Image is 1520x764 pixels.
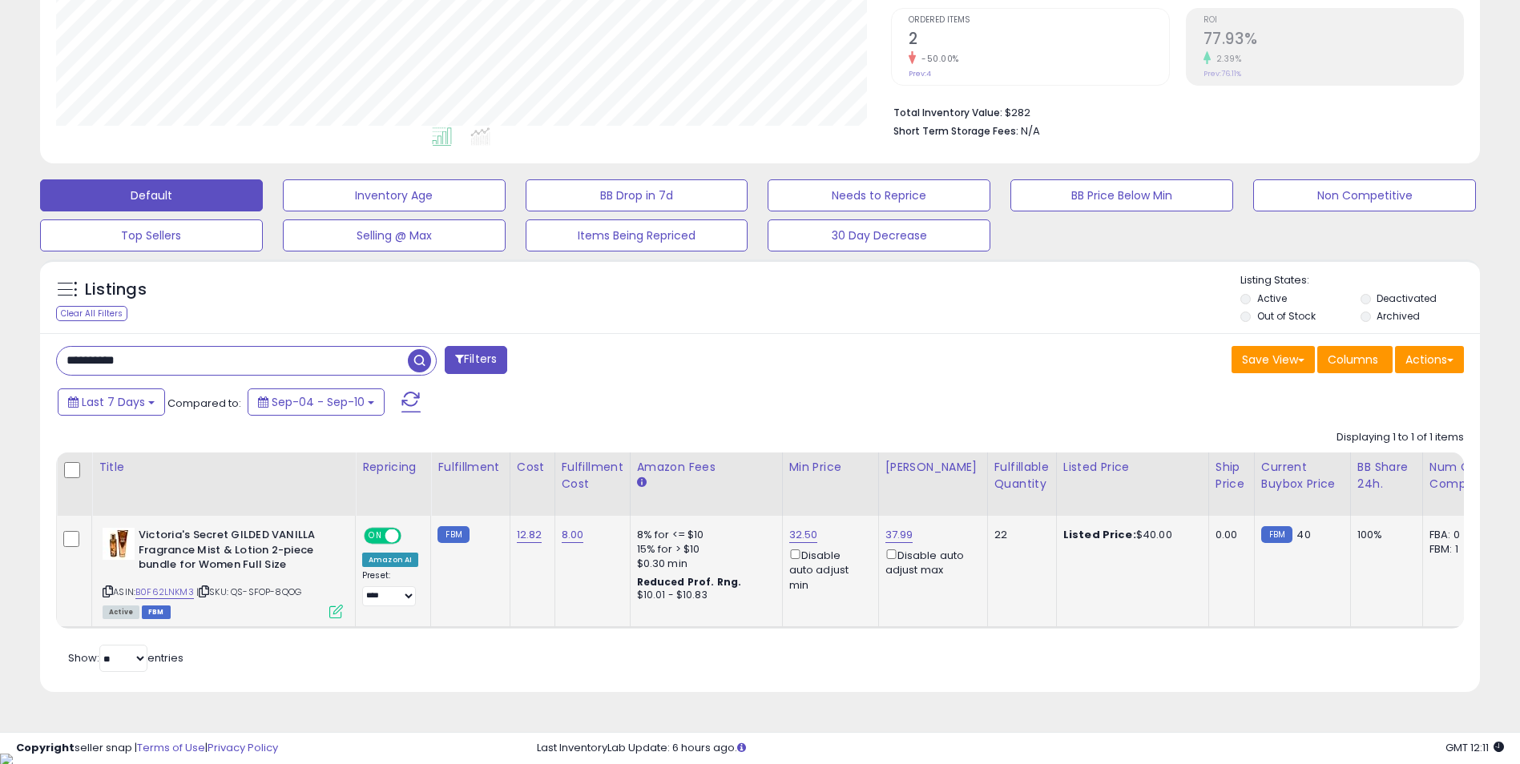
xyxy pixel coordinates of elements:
span: Last 7 Days [82,394,145,410]
button: 30 Day Decrease [768,219,990,251]
button: Selling @ Max [283,219,506,251]
div: Clear All Filters [56,306,127,321]
div: ASIN: [103,528,343,617]
span: Sep-04 - Sep-10 [272,394,365,410]
small: 2.39% [1211,53,1242,65]
div: 0.00 [1216,528,1242,542]
h2: 77.93% [1204,30,1463,51]
span: Columns [1328,352,1378,368]
div: Num of Comp. [1429,459,1488,493]
li: $282 [893,102,1452,121]
small: FBM [437,526,469,543]
img: 41SXpaA6K8L._SL40_.jpg [103,528,135,560]
div: Disable auto adjust min [789,546,866,593]
button: Actions [1395,346,1464,373]
button: Sep-04 - Sep-10 [248,388,385,416]
b: Short Term Storage Fees: [893,124,1018,138]
div: Repricing [362,459,424,476]
div: Title [99,459,349,476]
span: 40 [1296,527,1310,542]
button: Non Competitive [1253,179,1476,211]
div: 100% [1357,528,1410,542]
p: Listing States: [1240,273,1480,288]
span: OFF [399,529,425,543]
button: Save View [1232,346,1315,373]
div: $10.01 - $10.83 [637,589,770,602]
h5: Listings [85,279,147,301]
strong: Copyright [16,740,75,755]
div: 8% for <= $10 [637,528,770,542]
small: FBM [1261,526,1292,543]
button: Columns [1317,346,1393,373]
small: Amazon Fees. [637,476,647,490]
button: Top Sellers [40,219,263,251]
a: Terms of Use [137,740,205,755]
button: BB Price Below Min [1010,179,1233,211]
a: Privacy Policy [208,740,278,755]
div: FBA: 0 [1429,528,1482,542]
a: 37.99 [885,527,913,543]
button: Last 7 Days [58,388,165,416]
span: 2025-09-18 12:11 GMT [1445,740,1504,755]
div: $0.30 min [637,557,770,571]
span: N/A [1021,123,1040,139]
div: Ship Price [1216,459,1248,493]
div: Last InventoryLab Update: 6 hours ago. [537,741,1504,756]
div: Fulfillable Quantity [994,459,1050,493]
label: Deactivated [1377,292,1437,305]
a: 12.82 [517,527,542,543]
div: 15% for > $10 [637,542,770,557]
span: | SKU: QS-SFOP-8QOG [196,585,301,598]
a: 32.50 [789,527,818,543]
small: Prev: 4 [909,69,931,78]
div: BB Share 24h. [1357,459,1416,493]
div: Disable auto adjust max [885,546,975,577]
small: Prev: 76.11% [1204,69,1241,78]
span: Compared to: [167,396,241,411]
div: Amazon Fees [637,459,776,476]
b: Total Inventory Value: [893,106,1002,119]
label: Archived [1377,309,1420,323]
a: B0F62LNKM3 [135,585,194,599]
div: seller snap | | [16,741,278,756]
label: Out of Stock [1257,309,1316,323]
div: $40.00 [1063,528,1196,542]
div: Amazon AI [362,553,418,567]
b: Listed Price: [1063,527,1136,542]
label: Active [1257,292,1287,305]
div: FBM: 1 [1429,542,1482,557]
span: ON [365,529,385,543]
span: FBM [142,605,171,619]
button: BB Drop in 7d [526,179,748,211]
span: All listings currently available for purchase on Amazon [103,605,139,619]
div: [PERSON_NAME] [885,459,981,476]
span: Ordered Items [909,16,1168,25]
small: -50.00% [916,53,959,65]
b: Victoria's Secret GILDED VANILLA Fragrance Mist & Lotion 2-piece bundle for Women Full Size [139,528,333,577]
h2: 2 [909,30,1168,51]
div: 22 [994,528,1044,542]
span: ROI [1204,16,1463,25]
div: Fulfillment Cost [562,459,623,493]
div: Fulfillment [437,459,502,476]
button: Filters [445,346,507,374]
button: Needs to Reprice [768,179,990,211]
div: Displaying 1 to 1 of 1 items [1337,430,1464,445]
div: Current Buybox Price [1261,459,1344,493]
b: Reduced Prof. Rng. [637,575,742,589]
span: Show: entries [68,650,183,665]
div: Min Price [789,459,872,476]
button: Default [40,179,263,211]
div: Cost [517,459,548,476]
div: Listed Price [1063,459,1202,476]
div: Preset: [362,570,418,606]
a: 8.00 [562,527,584,543]
button: Items Being Repriced [526,219,748,251]
button: Inventory Age [283,179,506,211]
